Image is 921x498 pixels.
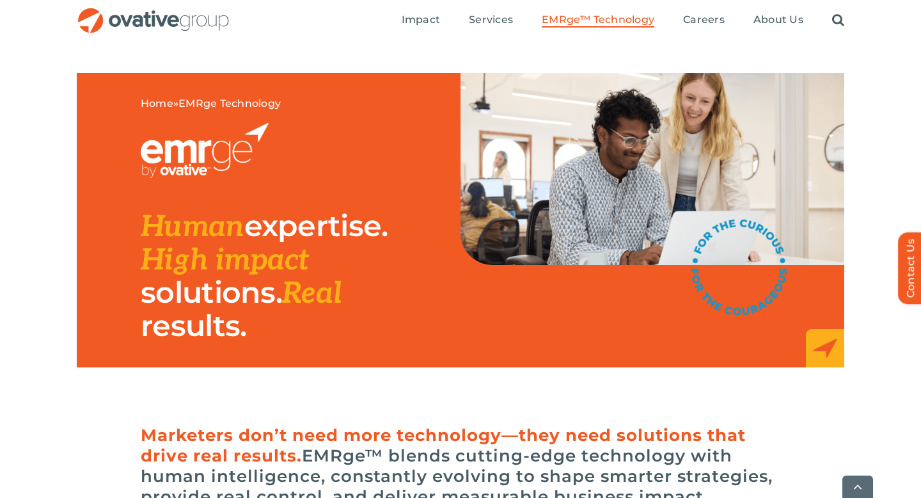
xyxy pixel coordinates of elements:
img: EMRge_HomePage_Elements_Arrow Box [806,329,844,367]
span: Human [141,209,244,245]
span: Services [469,13,513,26]
a: Home [141,97,173,109]
a: OG_Full_horizontal_RGB [77,6,230,19]
span: results. [141,307,246,344]
span: » [141,97,281,110]
a: Careers [683,13,725,28]
a: Search [832,13,844,28]
span: EMRge™ Technology [542,13,654,26]
span: EMRge Technology [178,97,281,109]
span: Impact [402,13,440,26]
span: High impact [141,243,309,278]
a: About Us [753,13,803,28]
span: expertise. [244,207,388,244]
a: Impact [402,13,440,28]
img: EMRGE_RGB_wht [141,123,269,178]
a: EMRge™ Technology [542,13,654,28]
span: About Us [753,13,803,26]
span: Careers [683,13,725,26]
span: solutions. [141,274,282,310]
img: EMRge Landing Page Header Image [460,73,844,265]
span: Real [282,276,342,312]
a: Services [469,13,513,28]
span: Marketers don’t need more technology—they need solutions that drive real results. [141,425,746,466]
